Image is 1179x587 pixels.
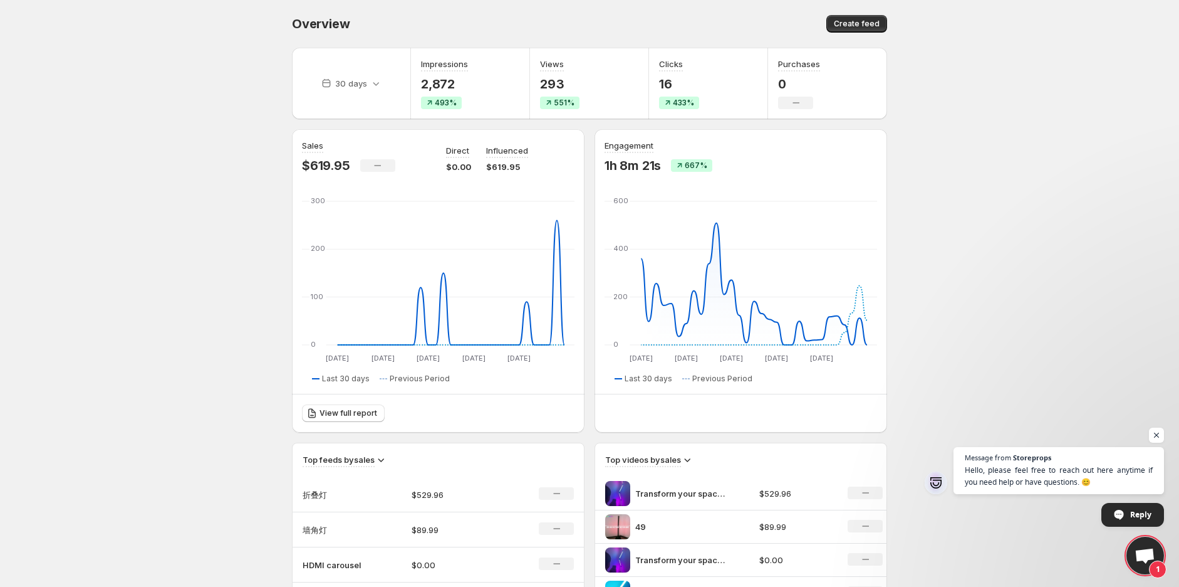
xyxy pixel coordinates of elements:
[421,77,468,92] p: 2,872
[635,487,729,500] p: Transform your space with the DeckTok Smart Foldable Floor Lamp the perfect blend of style fu 1
[486,161,528,173] p: $619.95
[605,453,681,466] h3: Top videos by sales
[322,374,370,384] span: Last 30 days
[605,547,630,573] img: Transform your space with the DeckTok Smart Foldable Floor Lamp the perfect blend of style fu
[834,19,880,29] span: Create feed
[302,405,385,422] a: View full report
[417,354,440,362] text: [DATE]
[613,244,628,253] text: 400
[1130,504,1151,526] span: Reply
[311,196,325,205] text: 300
[540,77,579,92] p: 293
[635,554,729,566] p: Transform your space with the DeckTok Smart Foldable Floor Lamp the perfect blend of style fu
[965,454,1011,461] span: Message from
[554,98,574,108] span: 551%
[371,354,395,362] text: [DATE]
[311,244,325,253] text: 200
[1149,561,1166,578] span: 1
[613,196,628,205] text: 600
[446,161,471,173] p: $0.00
[462,354,486,362] text: [DATE]
[720,354,743,362] text: [DATE]
[390,374,450,384] span: Previous Period
[311,340,316,349] text: 0
[446,144,469,157] p: Direct
[412,559,501,571] p: $0.00
[605,139,653,152] h3: Engagement
[659,58,683,70] h3: Clicks
[759,521,833,533] p: $89.99
[326,354,349,362] text: [DATE]
[613,340,618,349] text: 0
[435,98,457,108] span: 493%
[635,521,729,533] p: 49
[630,354,653,362] text: [DATE]
[1126,537,1164,574] div: Open chat
[659,77,699,92] p: 16
[778,58,820,70] h3: Purchases
[613,292,628,301] text: 200
[303,453,375,466] h3: Top feeds by sales
[412,489,501,501] p: $529.96
[1013,454,1051,461] span: Storeprops
[810,354,833,362] text: [DATE]
[625,374,672,384] span: Last 30 days
[605,481,630,506] img: Transform your space with the DeckTok Smart Foldable Floor Lamp the perfect blend of style fu 1
[759,487,833,500] p: $529.96
[486,144,528,157] p: Influenced
[303,559,365,571] p: HDMI carousel
[319,408,377,418] span: View full report
[311,292,323,301] text: 100
[675,354,698,362] text: [DATE]
[826,15,887,33] button: Create feed
[302,139,323,152] h3: Sales
[965,464,1153,488] span: Hello, please feel free to reach out here anytime if you need help or have questions. 😊
[292,16,350,31] span: Overview
[540,58,564,70] h3: Views
[303,489,365,501] p: 折叠灯
[759,554,833,566] p: $0.00
[507,354,531,362] text: [DATE]
[303,524,365,536] p: 墙角灯
[692,374,752,384] span: Previous Period
[421,58,468,70] h3: Impressions
[412,524,501,536] p: $89.99
[673,98,694,108] span: 433%
[335,77,367,90] p: 30 days
[605,158,661,173] p: 1h 8m 21s
[302,158,350,173] p: $619.95
[685,161,707,171] span: 667%
[778,77,820,92] p: 0
[765,354,788,362] text: [DATE]
[605,514,630,539] img: 49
